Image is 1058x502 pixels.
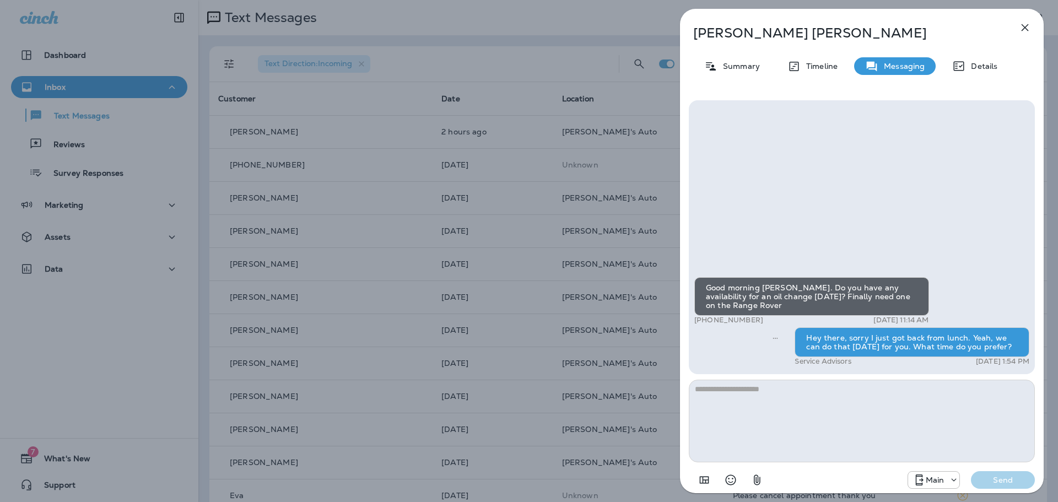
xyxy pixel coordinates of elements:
[908,473,960,487] div: +1 (941) 231-4423
[717,62,760,71] p: Summary
[773,332,778,342] span: Sent
[720,469,742,491] button: Select an emoji
[694,316,763,325] p: [PHONE_NUMBER]
[801,62,838,71] p: Timeline
[878,62,925,71] p: Messaging
[693,25,994,41] p: [PERSON_NAME] [PERSON_NAME]
[965,62,997,71] p: Details
[694,277,929,316] div: Good morning [PERSON_NAME]. Do you have any availability for an oil change [DATE]? Finally need o...
[926,476,944,484] p: Main
[795,327,1029,357] div: Hey there, sorry I just got back from lunch. Yeah, we can do that [DATE] for you. What time do yo...
[693,469,715,491] button: Add in a premade template
[976,357,1029,366] p: [DATE] 1:54 PM
[873,316,929,325] p: [DATE] 11:14 AM
[795,357,851,366] p: Service Advisors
